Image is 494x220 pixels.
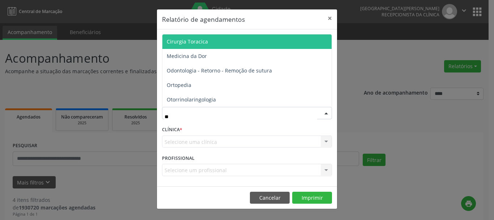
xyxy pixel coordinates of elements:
[167,82,191,88] span: Ortopedia
[167,67,272,74] span: Odontologia - Retorno - Remoção de sutura
[167,53,207,59] span: Medicina da Dor
[167,96,216,103] span: Otorrinolaringologia
[250,192,290,204] button: Cancelar
[162,14,245,24] h5: Relatório de agendamentos
[162,153,195,164] label: PROFISSIONAL
[162,34,219,46] label: DATA DE AGENDAMENTO
[323,9,337,27] button: Close
[162,124,182,136] label: CLÍNICA
[167,38,208,45] span: Cirurgia Toracica
[292,192,332,204] button: Imprimir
